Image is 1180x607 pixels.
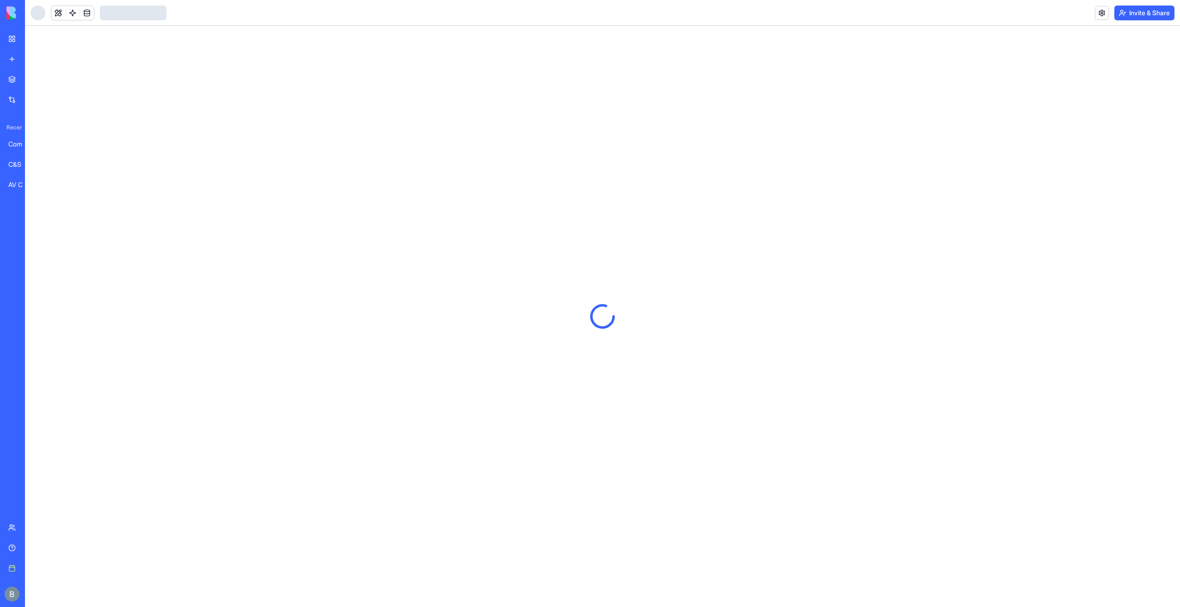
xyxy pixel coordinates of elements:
div: C&S Integrations Website [8,160,34,169]
button: Invite & Share [1114,6,1174,20]
a: C&S Integrations Website [3,155,40,174]
div: Company Expense Manager [8,140,34,149]
a: Company Expense Manager [3,135,40,153]
img: logo [6,6,64,19]
span: Recent [3,124,22,131]
a: AV Client Portal [3,176,40,194]
div: AV Client Portal [8,180,34,189]
img: ACg8ocIug40qN1SCXJiinWdltW7QsPxROn8ZAVDlgOtPD8eQfXIZmw=s96-c [5,587,19,601]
